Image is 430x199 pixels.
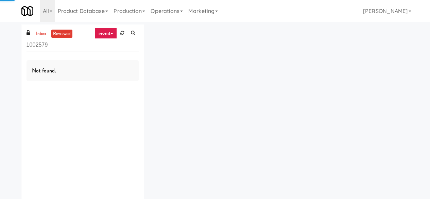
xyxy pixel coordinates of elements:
a: inbox [34,30,48,38]
a: recent [95,28,117,39]
a: reviewed [51,30,72,38]
span: Not found. [32,67,56,74]
img: Micromart [21,5,33,17]
input: Search vision orders [27,39,139,51]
